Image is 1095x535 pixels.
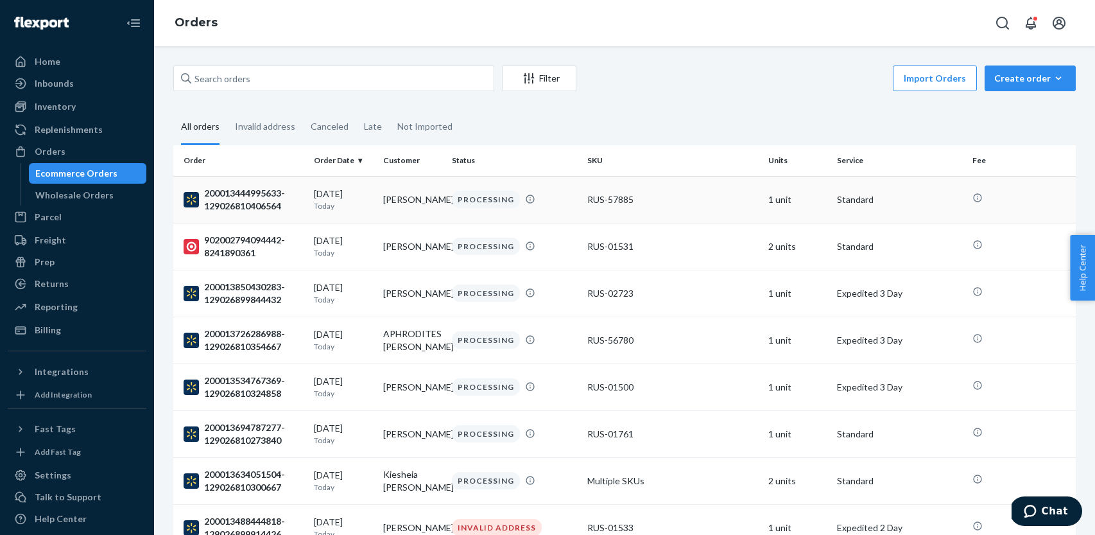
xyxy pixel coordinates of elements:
td: Kiesheia [PERSON_NAME] [378,457,447,504]
div: Add Fast Tag [35,446,81,457]
div: RUS-01533 [587,522,757,534]
div: Settings [35,469,71,482]
td: 1 unit [763,364,832,410]
p: Standard [837,428,962,441]
div: PROCESSING [452,285,520,302]
div: RUS-01531 [587,240,757,253]
p: Today [314,341,373,352]
td: 1 unit [763,176,832,223]
a: Replenishments [8,119,146,140]
p: Today [314,482,373,493]
div: 200013850430283-129026899844432 [184,281,304,306]
div: RUS-01761 [587,428,757,441]
button: Filter [502,66,576,91]
a: Inbounds [8,73,146,94]
div: All orders [181,110,220,145]
a: Add Fast Tag [8,444,146,460]
div: Talk to Support [35,491,101,504]
td: Multiple SKUs [582,457,763,504]
a: Inventory [8,96,146,117]
a: Add Integration [8,387,146,403]
th: Status [447,145,582,176]
div: [DATE] [314,188,373,211]
div: PROCESSING [452,191,520,208]
button: Fast Tags [8,419,146,439]
div: [DATE] [314,375,373,399]
div: Ecommerce Orders [35,167,117,180]
a: Settings [8,465,146,486]
div: Filter [503,72,576,85]
a: Ecommerce Orders [29,163,147,184]
a: Help Center [8,509,146,529]
div: [DATE] [314,469,373,493]
a: Orders [175,15,218,30]
div: 200013534767369-129026810324858 [184,374,304,400]
th: SKU [582,145,763,176]
div: Fast Tags [35,423,76,435]
div: 200013444995633-129026810406564 [184,187,304,213]
div: RUS-57885 [587,193,757,206]
a: Billing [8,320,146,340]
p: Standard [837,193,962,206]
div: RUS-56780 [587,334,757,347]
a: Wholesale Orders [29,185,147,206]
th: Order Date [309,145,378,176]
div: Not Imported [397,110,453,143]
a: Freight [8,230,146,250]
td: [PERSON_NAME] [378,270,447,317]
div: PROCESSING [452,472,520,489]
div: PROCESSING [452,378,520,396]
div: Replenishments [35,123,103,136]
td: 1 unit [763,317,832,364]
a: Parcel [8,207,146,227]
button: Open notifications [1018,10,1044,36]
div: PROCESSING [452,425,520,443]
p: Standard [837,240,962,253]
p: Expedited 2 Day [837,522,962,534]
p: Today [314,388,373,399]
div: Prep [35,256,55,268]
th: Service [832,145,967,176]
iframe: Opens a widget where you can chat to one of our agents [1012,496,1082,529]
div: Help Center [35,513,87,525]
div: [DATE] [314,328,373,352]
td: APHRODITES [PERSON_NAME] [378,317,447,364]
td: [PERSON_NAME] [378,410,447,457]
a: Reporting [8,297,146,317]
button: Talk to Support [8,487,146,507]
div: PROCESSING [452,331,520,349]
td: [PERSON_NAME] [378,176,447,223]
input: Search orders [173,66,494,91]
p: Expedited 3 Day [837,381,962,394]
p: Today [314,435,373,446]
td: 1 unit [763,270,832,317]
a: Home [8,51,146,72]
div: Create order [994,72,1066,85]
div: PROCESSING [452,238,520,255]
div: 200013634051504-129026810300667 [184,468,304,494]
td: 2 units [763,223,832,270]
button: Help Center [1070,235,1095,301]
th: Units [763,145,832,176]
p: Standard [837,475,962,487]
div: 902002794094442-8241890361 [184,234,304,259]
button: Open Search Box [990,10,1015,36]
div: Canceled [311,110,349,143]
div: Parcel [35,211,62,224]
div: Customer [383,155,442,166]
button: Open account menu [1046,10,1072,36]
div: Reporting [35,301,78,313]
div: RUS-02723 [587,287,757,300]
div: Inventory [35,100,76,113]
ol: breadcrumbs [164,4,228,42]
td: 1 unit [763,410,832,457]
div: Invalid address [235,110,295,143]
th: Fee [967,145,1076,176]
div: Add Integration [35,389,92,400]
button: Close Navigation [121,10,146,36]
div: Freight [35,234,66,247]
div: Late [364,110,382,143]
div: Integrations [35,365,89,378]
div: Home [35,55,60,68]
